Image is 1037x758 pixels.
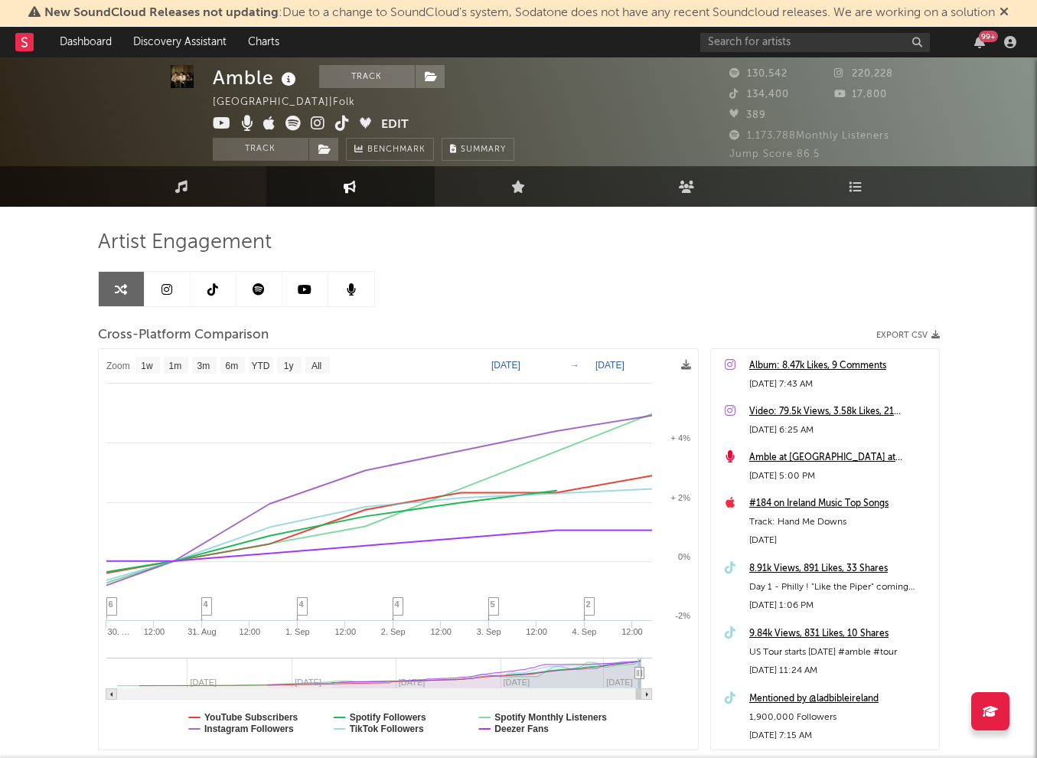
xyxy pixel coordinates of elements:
text: TikTok Followers [349,724,423,734]
div: [DATE] [749,531,931,550]
div: Track: Hand Me Downs [749,513,931,531]
span: Jump Score: 86.5 [729,149,820,159]
span: Summary [461,145,506,154]
text: YouTube Subscribers [204,712,298,723]
text: 12:00 [334,627,356,636]
button: Summary [442,138,514,161]
text: + 4% [670,433,690,443]
span: 220,228 [834,69,893,79]
text: -2% [675,611,690,620]
text: YTD [251,361,269,371]
span: Artist Engagement [98,234,272,252]
div: 1,900,000 Followers [749,708,931,727]
span: 389 [729,110,766,120]
text: Instagram Followers [204,724,294,734]
text: 12:00 [621,627,643,636]
a: #184 on Ireland Music Top Songs [749,495,931,513]
text: 12:00 [239,627,260,636]
div: Amble [213,65,300,90]
input: Search for artists [700,33,930,52]
text: → [570,360,579,371]
div: [DATE] 1:06 PM [749,596,931,615]
text: 31. Aug [188,627,216,636]
text: 1m [168,361,181,371]
div: [DATE] 6:25 AM [749,421,931,439]
text: [DATE] [491,360,520,371]
a: Dashboard [49,27,122,57]
text: 30. … [107,627,129,636]
span: 130,542 [729,69,788,79]
div: Day 1 - Philly ! "Like the Piper" coming [DATE]. #amble #likethepiper [749,578,931,596]
div: [DATE] 7:15 AM [749,727,931,745]
span: Dismiss [999,7,1009,19]
text: All [311,361,321,371]
span: : Due to a change to SoundCloud's system, Sodatone does not have any recent Soundcloud releases. ... [44,7,995,19]
span: New SoundCloud Releases not updating [44,7,279,19]
text: Spotify Monthly Listeners [494,712,607,723]
span: 4 [395,600,399,609]
a: 9.84k Views, 831 Likes, 10 Shares [749,625,931,643]
text: Spotify Followers [349,712,426,723]
a: 8.91k Views, 891 Likes, 33 Shares [749,560,931,578]
span: 134,400 [729,90,789,100]
a: Mentioned by @ladbibleireland [749,690,931,708]
span: 2 [586,600,591,609]
text: 4. Sep [572,627,596,636]
button: Edit [381,116,409,135]
text: 3m [197,361,210,371]
text: 12:00 [143,627,165,636]
div: [DATE] 5:00 PM [749,467,931,485]
span: Benchmark [367,141,426,159]
text: 6m [225,361,238,371]
text: 1w [141,361,153,371]
text: 1y [283,361,293,371]
div: 99 + [979,31,998,42]
span: 6 [109,600,113,609]
a: Benchmark [346,138,434,161]
span: 5 [491,600,495,609]
a: Album: 8.47k Likes, 9 Comments [749,357,931,375]
span: 4 [204,600,208,609]
a: Amble at [GEOGRAPHIC_DATA] at [GEOGRAPHIC_DATA] Live ([DATE]) [749,449,931,467]
div: [DATE] 7:43 AM [749,375,931,394]
button: Track [319,65,415,88]
span: 1,173,788 Monthly Listeners [729,131,889,141]
button: 99+ [974,36,985,48]
text: 12:00 [430,627,452,636]
text: 1. Sep [285,627,309,636]
text: 0% [678,552,690,561]
text: 3. Sep [476,627,501,636]
button: Track [213,138,308,161]
div: [GEOGRAPHIC_DATA] | Folk [213,93,373,112]
text: + 2% [670,493,690,502]
a: Video: 79.5k Views, 3.58k Likes, 21 Comments [749,403,931,421]
text: 2. Sep [380,627,405,636]
text: [DATE] [595,360,624,371]
button: Export CSV [876,331,940,340]
text: Zoom [106,361,130,371]
text: 12:00 [526,627,547,636]
a: Discovery Assistant [122,27,237,57]
a: Charts [237,27,290,57]
text: Deezer Fans [494,724,549,734]
span: 17,800 [834,90,887,100]
span: 4 [299,600,304,609]
div: [DATE] 11:24 AM [749,662,931,680]
div: US Tour starts [DATE] #amble #tour [749,643,931,662]
span: Cross-Platform Comparison [98,326,269,345]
